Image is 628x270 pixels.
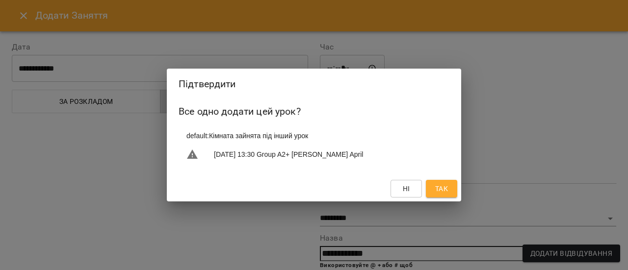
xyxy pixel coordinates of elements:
h2: Підтвердити [179,76,449,92]
span: Так [435,183,448,195]
span: Ні [403,183,410,195]
button: Так [426,180,457,197]
li: default : Кімната зайнята під інший урок [179,127,449,145]
h6: Все одно додати цей урок? [179,104,449,119]
li: [DATE] 13:30 Group A2+ [PERSON_NAME] April [179,145,449,164]
button: Ні [391,180,422,197]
